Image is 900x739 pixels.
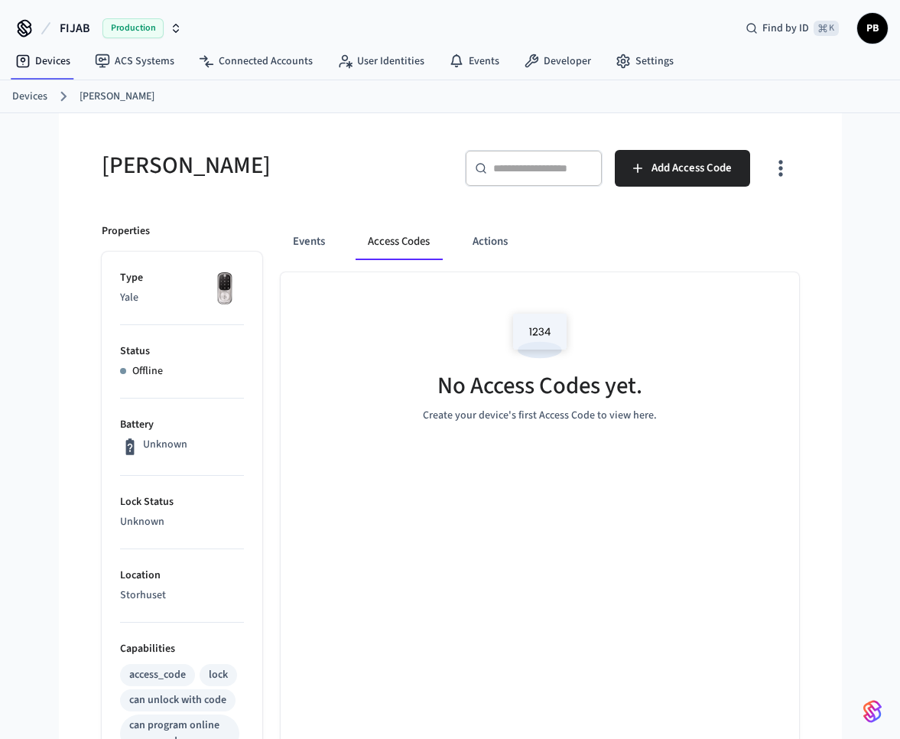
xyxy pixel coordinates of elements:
a: User Identities [325,47,437,75]
img: SeamLogoGradient.69752ec5.svg [863,699,882,724]
p: Battery [120,417,244,433]
h5: No Access Codes yet. [437,370,642,402]
p: Offline [132,363,163,379]
button: Add Access Code [615,150,750,187]
div: lock [209,667,228,683]
span: PB [859,15,886,42]
p: Yale [120,290,244,306]
p: Status [120,343,244,360]
a: ACS Systems [83,47,187,75]
div: access_code [129,667,186,683]
p: Properties [102,223,150,239]
h5: [PERSON_NAME] [102,150,441,181]
span: ⌘ K [814,21,839,36]
p: Storhuset [120,588,244,604]
p: Unknown [120,514,244,530]
img: Access Codes Empty State [505,303,574,368]
span: Find by ID [762,21,809,36]
a: Events [437,47,512,75]
button: Access Codes [356,223,442,260]
a: [PERSON_NAME] [80,89,154,105]
a: Connected Accounts [187,47,325,75]
span: Production [102,18,164,38]
span: FIJAB [60,19,90,37]
div: ant example [281,223,799,260]
div: Find by ID⌘ K [733,15,851,42]
p: Type [120,270,244,286]
a: Devices [3,47,83,75]
a: Devices [12,89,47,105]
span: Add Access Code [651,158,732,178]
p: Capabilities [120,641,244,657]
button: Events [281,223,337,260]
button: PB [857,13,888,44]
div: can unlock with code [129,692,226,708]
a: Settings [603,47,686,75]
p: Lock Status [120,494,244,510]
a: Developer [512,47,603,75]
p: Unknown [143,437,187,453]
button: Actions [460,223,520,260]
p: Create your device's first Access Code to view here. [423,408,657,424]
p: Location [120,568,244,584]
img: Yale Assure Touchscreen Wifi Smart Lock, Satin Nickel, Front [206,270,244,308]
